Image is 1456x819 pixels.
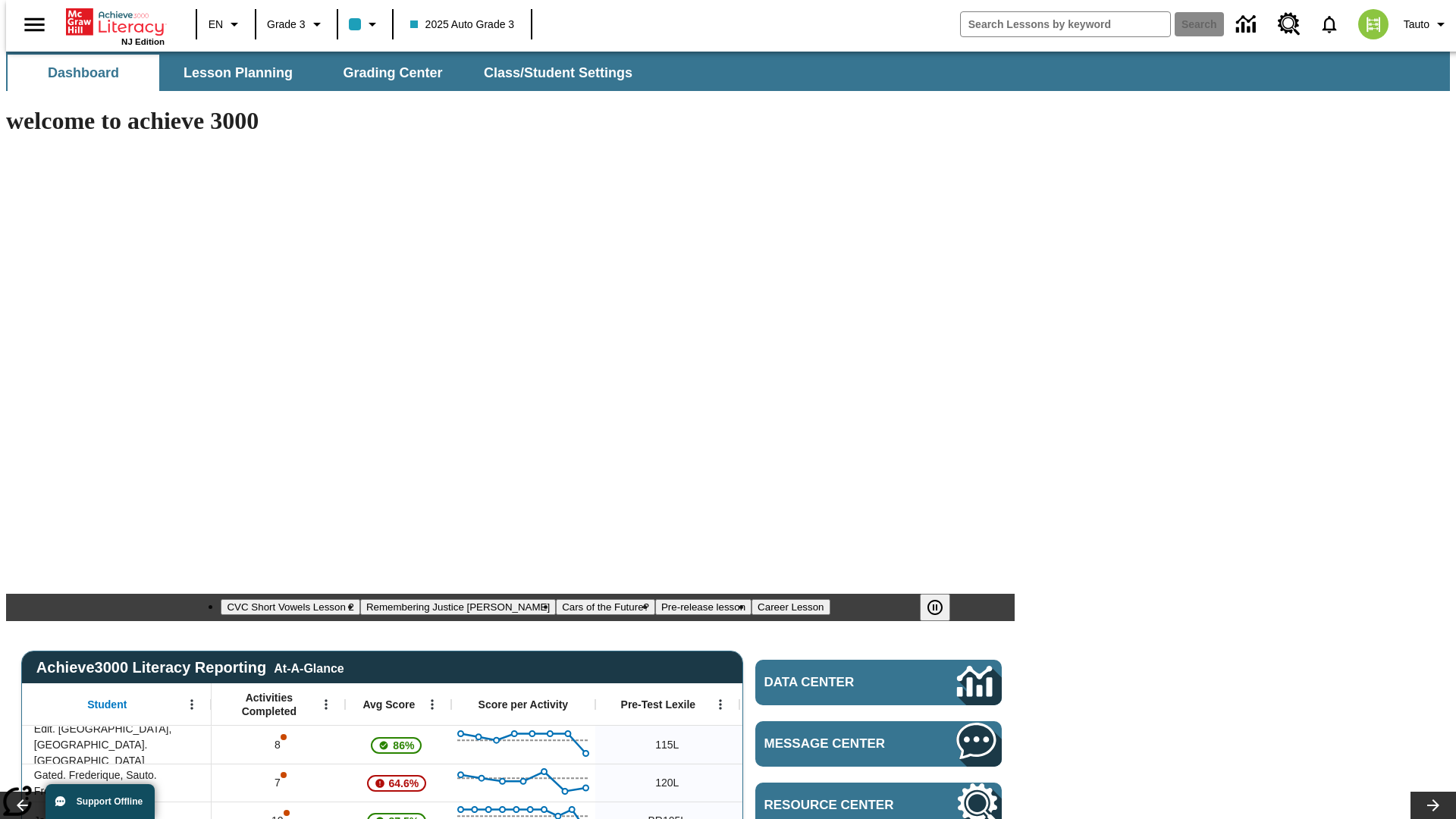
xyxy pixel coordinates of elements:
a: Resource Center, Will open in new tab [1269,4,1310,45]
span: Score per Activity [479,698,569,711]
button: Pause [920,594,950,621]
span: Message Center [764,736,912,752]
button: Grade: Grade 3, Select a grade [261,11,332,38]
a: Home [66,7,165,37]
span: Resource Center [764,798,912,813]
button: Lesson carousel, Next [1410,792,1456,819]
button: Slide 4 Pre-release lesson [655,599,752,615]
button: Slide 3 Cars of the Future? [556,599,655,615]
span: Class/Student Settings [484,64,632,82]
a: Data Center [755,660,1002,705]
button: Open Menu [709,693,732,716]
span: NJ Edition [121,37,165,46]
span: 86% [387,732,420,759]
div: Pause [920,594,965,621]
button: Open side menu [12,2,57,47]
button: Open Menu [180,693,203,716]
div: Home [66,5,165,46]
span: Data Center [764,675,906,690]
span: 2025 Auto Grade 3 [410,17,515,33]
div: SubNavbar [6,52,1450,91]
span: Lesson Planning [184,64,293,82]
button: Open Menu [315,693,337,716]
span: Pre-Test Lexile [621,698,696,711]
button: Select a new avatar [1349,5,1398,44]
span: Grading Center [343,64,442,82]
input: search field [961,12,1170,36]
span: 120 Lexile, Gated. Frederique, Sauto. Frederique [655,775,679,791]
button: Slide 2 Remembering Justice O'Connor [360,599,556,615]
div: 7, One or more Activity scores may be invalid., Gated. Frederique, Sauto. Frederique [212,764,345,802]
span: Activities Completed [219,691,319,718]
span: Tauto [1404,17,1429,33]
span: Grade 3 [267,17,306,33]
span: Achieve3000 Literacy Reporting [36,659,344,676]
a: Message Center [755,721,1002,767]
button: Dashboard [8,55,159,91]
button: Open Menu [421,693,444,716]
button: Language: EN, Select a language [202,11,250,38]
button: Slide 5 Career Lesson [752,599,830,615]
div: SubNavbar [6,55,646,91]
a: Data Center [1227,4,1269,45]
span: Edit. [GEOGRAPHIC_DATA], [GEOGRAPHIC_DATA]. [GEOGRAPHIC_DATA] [34,721,203,769]
button: Class color is light blue. Change class color [343,11,388,38]
h1: welcome to achieve 3000 [6,107,1015,135]
span: Support Offline [77,796,143,807]
div: At-A-Glance [274,659,344,676]
span: Avg Score [362,698,415,711]
p: 7 [273,775,284,791]
button: Lesson Planning [162,55,314,91]
button: Class/Student Settings [472,55,645,91]
a: Notifications [1310,5,1349,44]
div: 8, One or more Activity scores may be invalid., Edit. Dayne, Sauto. Dayne [212,726,345,764]
span: Dashboard [48,64,119,82]
button: Support Offline [45,784,155,819]
span: Gated. Frederique, Sauto. Frederique [34,767,203,799]
span: EN [209,17,223,33]
span: 115 Lexile, Edit. Dayne, Sauto. Dayne [655,737,679,753]
div: , 86%, This student's Average First Try Score 86% is above 75%, Edit. Dayne, Sauto. Dayne [345,726,451,764]
p: 8 [273,737,284,753]
img: avatar image [1358,9,1389,39]
span: 64.6% [383,770,425,797]
div: , 64.6%, Attention! This student's Average First Try Score of 64.6% is below 65%, Gated. Frederiq... [345,764,451,802]
button: Grading Center [317,55,469,91]
span: Student [87,698,127,711]
button: Slide 1 CVC Short Vowels Lesson 2 [221,599,359,615]
button: Profile/Settings [1398,11,1456,38]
